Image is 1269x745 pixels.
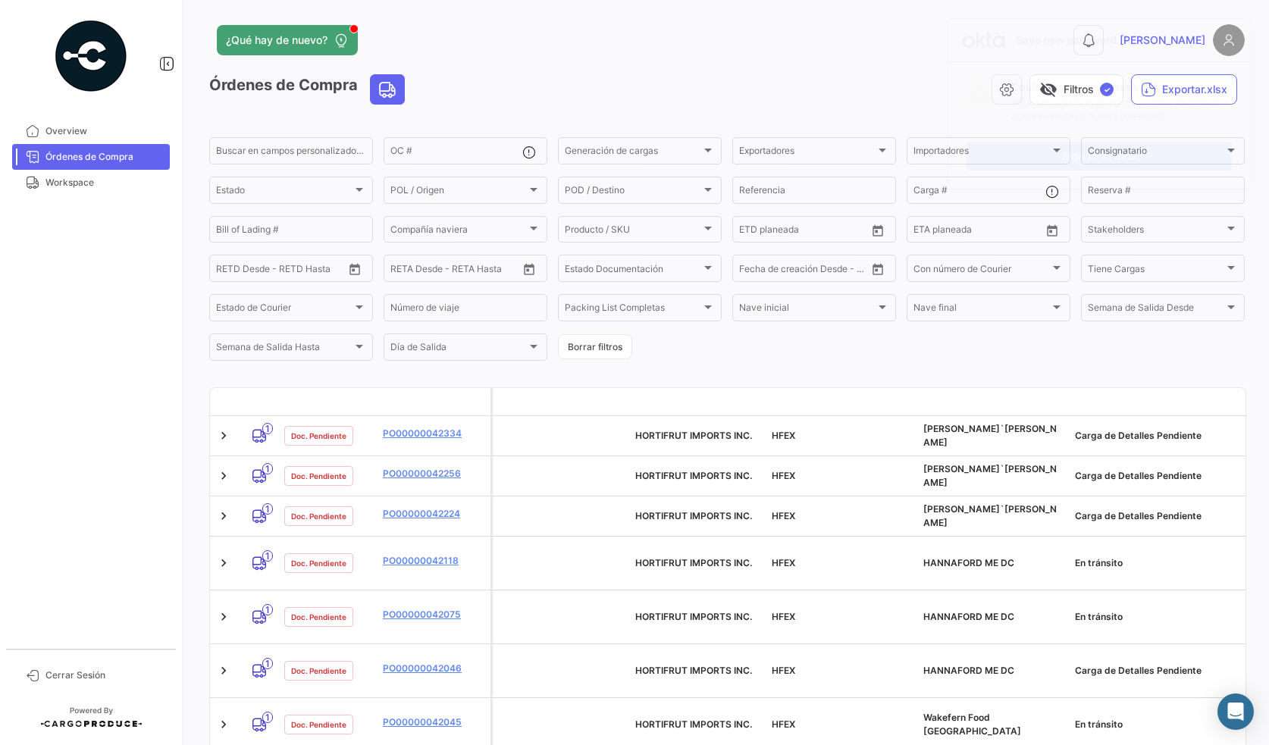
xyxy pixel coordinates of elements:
[262,550,273,562] span: 1
[565,148,701,158] span: Generación de cargas
[558,334,632,359] button: Borrar filtros
[1227,34,1238,45] span: Close
[913,148,1050,158] span: Importadores
[383,662,484,675] a: PO00000042046
[913,265,1050,276] span: Con número de Courier
[1088,227,1224,237] span: Stakeholders
[1075,509,1214,523] div: Carga de Detalles Pendiente
[923,423,1057,448] span: SOBEY`S WHITBY
[739,265,741,276] input: Desde
[1075,469,1214,483] div: Carga de Detalles Pendiente
[291,557,346,569] span: Doc. Pendiente
[216,187,352,198] span: Estado
[228,265,289,276] input: Hasta
[772,470,795,481] span: HFEX
[216,265,218,276] input: Desde
[967,142,1232,171] button: Sign In to Okta
[866,219,889,242] button: Open calendar
[216,717,231,732] a: Expand/Collapse Row
[751,227,812,237] input: Hasta
[53,18,129,94] img: powered-by.png
[371,75,404,104] button: Land
[1075,664,1214,678] div: Carga de Detalles Pendiente
[216,556,231,571] a: Expand/Collapse Row
[635,665,752,676] span: HORTIFRUT IMPORTS INC.
[262,604,273,615] span: 1
[565,305,701,315] span: Packing List Completas
[565,187,701,198] span: POD / Destino
[45,176,164,189] span: Workspace
[216,428,231,443] a: Expand/Collapse Row
[262,423,273,434] span: 1
[45,124,164,138] span: Overview
[565,265,701,276] span: Estado Documentación
[216,468,231,484] a: Expand/Collapse Row
[967,82,993,105] img: 4LvBYCYYpWoWyuJ1JVHNRiIkgWa908llMfD4u4MVn9thWb4LAqcA2E7dTuhfAz7zqpCizxhzM8B7m4K22xBmQer5oNwiAX9iG...
[739,305,876,315] span: Nave inicial
[226,33,327,48] span: ¿Qué hay de nuevo?
[209,74,409,105] h3: Órdenes de Compra
[291,665,346,677] span: Doc. Pendiente
[383,715,484,729] a: PO00000042045
[866,258,889,280] button: Open calendar
[772,430,795,441] span: HFEX
[216,663,231,678] a: Expand/Collapse Row
[739,227,741,237] input: Desde
[1011,95,1232,123] div: Your session is expired. Sign in to your Okta account to save a new password
[12,170,170,196] a: Workspace
[772,665,795,676] span: HFEX
[1075,556,1214,570] div: En tránsito
[343,258,366,280] button: Open calendar
[291,430,346,442] span: Doc. Pendiente
[635,718,752,730] span: HORTIFRUT IMPORTS INC.
[216,509,231,524] a: Expand/Collapse Row
[383,554,484,568] a: PO00000042118
[403,265,463,276] input: Hasta
[216,609,231,624] a: Expand/Collapse Row
[1041,219,1064,242] button: Open calendar
[923,712,1021,737] span: Wakefern Food Newark
[635,430,752,441] span: HORTIFRUT IMPORTS INC.
[262,503,273,515] span: 1
[635,611,752,622] span: HORTIFRUT IMPORTS INC.
[383,608,484,621] a: PO00000042075
[923,665,1014,676] span: HANNAFORD ME DC
[1088,305,1224,315] span: Semana de Salida Desde
[45,668,164,682] span: Cerrar Sesión
[923,463,1057,488] span: SOBEY`S WHITBY
[923,557,1014,568] span: HANNAFORD ME DC
[772,718,795,730] span: HFEX
[1075,429,1214,443] div: Carga de Detalles Pendiente
[390,344,527,355] span: Día de Salida
[217,25,358,55] button: ¿Qué hay de nuevo?
[518,258,540,280] button: Open calendar
[913,227,915,237] input: Desde
[772,611,795,622] span: HFEX
[1088,265,1224,276] span: Tiene Cargas
[390,265,392,276] input: Desde
[291,611,346,623] span: Doc. Pendiente
[635,470,752,481] span: HORTIFRUT IMPORTS INC.
[390,227,527,237] span: Compañía naviera
[262,463,273,474] span: 1
[291,470,346,482] span: Doc. Pendiente
[923,503,1057,528] span: SOBEY`S WHITBY
[1217,693,1254,730] div: Abrir Intercom Messenger
[772,510,795,521] span: HFEX
[565,227,701,237] span: Producto / SKU
[913,305,1050,315] span: Nave final
[291,510,346,522] span: Doc. Pendiente
[383,507,484,521] a: PO00000042224
[12,118,170,144] a: Overview
[262,712,273,723] span: 1
[390,187,527,198] span: POL / Origen
[1075,718,1214,731] div: En tránsito
[923,611,1014,622] span: HANNAFORD ME DC
[1011,80,1232,94] div: Couldn't save new password
[739,148,876,158] span: Exportadores
[772,557,795,568] span: HFEX
[926,227,986,237] input: Hasta
[751,265,812,276] input: Hasta
[635,557,752,568] span: HORTIFRUT IMPORTS INC.
[45,150,164,164] span: Órdenes de Compra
